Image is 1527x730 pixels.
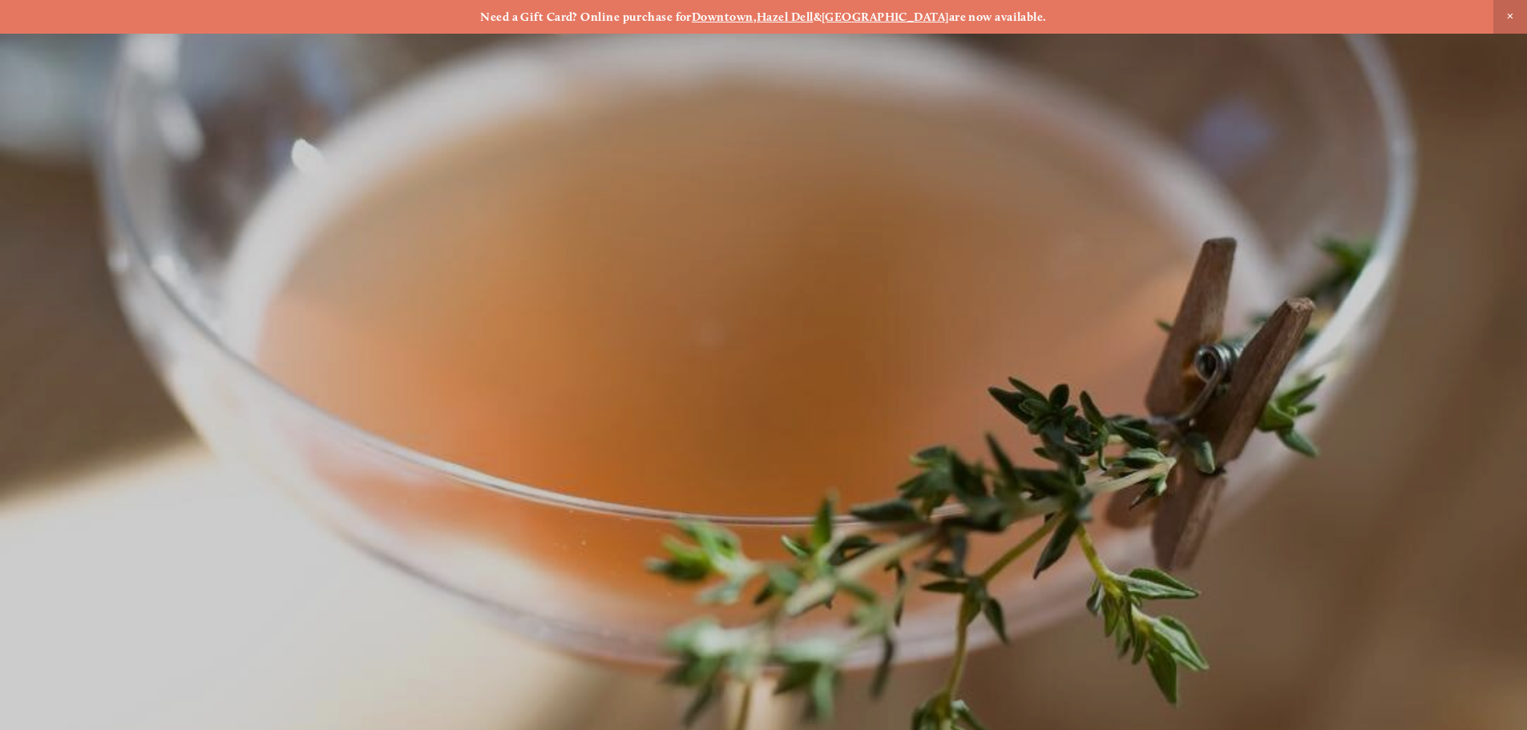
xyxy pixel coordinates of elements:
strong: are now available. [949,10,1047,24]
a: [GEOGRAPHIC_DATA] [822,10,949,24]
a: Hazel Dell [757,10,814,24]
strong: Need a Gift Card? Online purchase for [480,10,692,24]
strong: & [814,10,822,24]
strong: , [753,10,757,24]
a: Downtown [692,10,753,24]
